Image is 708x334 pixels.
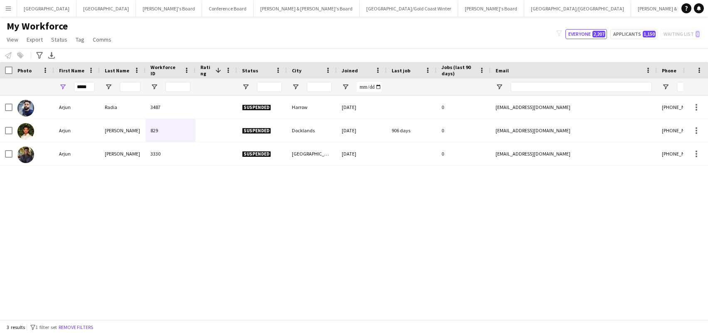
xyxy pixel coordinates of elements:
[54,119,100,142] div: Arjun
[387,119,437,142] div: 906 days
[7,20,68,32] span: My Workforce
[287,142,337,165] div: [GEOGRAPHIC_DATA]
[59,83,67,91] button: Open Filter Menu
[120,82,141,92] input: Last Name Filter Input
[57,323,95,332] button: Remove filters
[202,0,254,17] button: Conference Board
[72,34,88,45] a: Tag
[242,151,271,157] span: Suspended
[17,123,34,140] img: Arjun Rajagopal
[150,83,158,91] button: Open Filter Menu
[257,82,282,92] input: Status Filter Input
[437,142,491,165] div: 0
[100,142,146,165] div: [PERSON_NAME]
[496,83,503,91] button: Open Filter Menu
[337,142,387,165] div: [DATE]
[307,82,332,92] input: City Filter Input
[392,67,410,74] span: Last job
[242,104,271,111] span: Suspended
[93,36,111,43] span: Comms
[17,146,34,163] img: Arjun Sathya Prakash
[165,82,190,92] input: Workforce ID Filter Input
[35,50,44,60] app-action-btn: Advanced filters
[105,67,129,74] span: Last Name
[662,67,676,74] span: Phone
[337,119,387,142] div: [DATE]
[23,34,46,45] a: Export
[565,29,607,39] button: Everyone2,207
[146,96,195,119] div: 3487
[511,82,652,92] input: Email Filter Input
[3,34,22,45] a: View
[27,36,43,43] span: Export
[242,67,258,74] span: Status
[136,0,202,17] button: [PERSON_NAME]'s Board
[496,67,509,74] span: Email
[47,50,57,60] app-action-btn: Export XLSX
[48,34,71,45] a: Status
[76,36,84,43] span: Tag
[59,67,84,74] span: First Name
[17,67,32,74] span: Photo
[146,142,195,165] div: 3330
[360,0,458,17] button: [GEOGRAPHIC_DATA]/Gold Coast Winter
[292,67,301,74] span: City
[292,83,299,91] button: Open Filter Menu
[7,36,18,43] span: View
[437,119,491,142] div: 0
[610,29,657,39] button: Applicants1,150
[242,128,271,134] span: Suspended
[491,142,657,165] div: [EMAIL_ADDRESS][DOMAIN_NAME]
[337,96,387,119] div: [DATE]
[146,119,195,142] div: 829
[35,324,57,330] span: 1 filter set
[491,96,657,119] div: [EMAIL_ADDRESS][DOMAIN_NAME]
[442,64,476,77] span: Jobs (last 90 days)
[592,31,605,37] span: 2,207
[643,31,656,37] span: 1,150
[242,83,249,91] button: Open Filter Menu
[100,119,146,142] div: [PERSON_NAME]
[105,83,112,91] button: Open Filter Menu
[76,0,136,17] button: [GEOGRAPHIC_DATA]
[357,82,382,92] input: Joined Filter Input
[74,82,95,92] input: First Name Filter Input
[200,64,212,77] span: Rating
[51,36,67,43] span: Status
[254,0,360,17] button: [PERSON_NAME] & [PERSON_NAME]'s Board
[17,100,34,116] img: Arjun Radia
[342,83,349,91] button: Open Filter Menu
[54,142,100,165] div: Arjun
[524,0,631,17] button: [GEOGRAPHIC_DATA]/[GEOGRAPHIC_DATA]
[437,96,491,119] div: 0
[287,119,337,142] div: Docklands
[662,83,669,91] button: Open Filter Menu
[150,64,180,77] span: Workforce ID
[491,119,657,142] div: [EMAIL_ADDRESS][DOMAIN_NAME]
[287,96,337,119] div: Harrow
[89,34,115,45] a: Comms
[100,96,146,119] div: Radia
[342,67,358,74] span: Joined
[17,0,76,17] button: [GEOGRAPHIC_DATA]
[458,0,524,17] button: [PERSON_NAME]'s Board
[54,96,100,119] div: Arjun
